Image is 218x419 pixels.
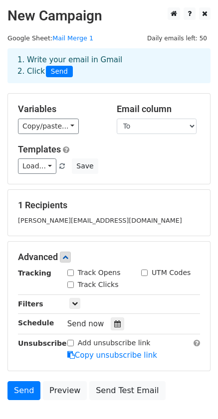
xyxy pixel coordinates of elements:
[7,7,211,24] h2: New Campaign
[67,351,157,360] a: Copy unsubscribe link
[18,217,182,224] small: [PERSON_NAME][EMAIL_ADDRESS][DOMAIN_NAME]
[144,33,211,44] span: Daily emails left: 50
[117,104,201,115] h5: Email column
[67,319,104,328] span: Send now
[7,34,93,42] small: Google Sheet:
[78,338,151,348] label: Add unsubscribe link
[18,319,54,327] strong: Schedule
[18,269,51,277] strong: Tracking
[72,158,98,174] button: Save
[43,381,87,400] a: Preview
[18,252,200,263] h5: Advanced
[18,144,61,154] a: Templates
[46,66,73,78] span: Send
[18,200,200,211] h5: 1 Recipients
[52,34,93,42] a: Mail Merge 1
[18,339,67,347] strong: Unsubscribe
[18,119,79,134] a: Copy/paste...
[144,34,211,42] a: Daily emails left: 50
[168,371,218,419] iframe: Chat Widget
[78,268,121,278] label: Track Opens
[10,54,208,77] div: 1. Write your email in Gmail 2. Click
[89,381,165,400] a: Send Test Email
[152,268,191,278] label: UTM Codes
[18,300,43,308] strong: Filters
[18,158,56,174] a: Load...
[18,104,102,115] h5: Variables
[7,381,40,400] a: Send
[78,279,119,290] label: Track Clicks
